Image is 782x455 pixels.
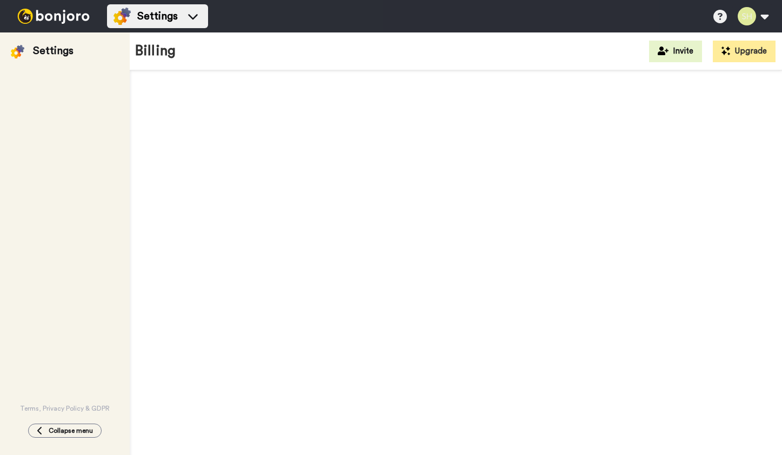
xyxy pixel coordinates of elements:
[649,41,702,62] button: Invite
[713,41,776,62] button: Upgrade
[13,9,94,24] img: bj-logo-header-white.svg
[137,9,178,24] span: Settings
[11,45,24,58] img: settings-colored.svg
[49,426,93,435] span: Collapse menu
[135,43,176,59] h1: Billing
[33,43,73,58] div: Settings
[28,424,102,438] button: Collapse menu
[113,8,131,25] img: settings-colored.svg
